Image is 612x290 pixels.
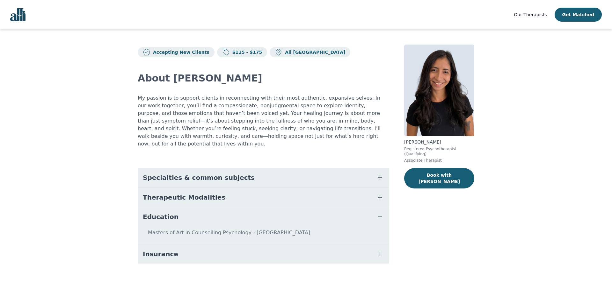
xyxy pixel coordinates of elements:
span: Therapeutic Modalities [143,193,225,202]
span: Specialties & common subjects [143,173,255,182]
span: Our Therapists [514,12,547,17]
span: Insurance [143,250,178,258]
button: Book with [PERSON_NAME] [404,168,474,188]
button: Therapeutic Modalities [138,188,389,207]
p: My passion is to support clients in reconnecting with their most authentic, expansive selves. In ... [138,94,389,148]
img: Natalia_Sarmiento [404,45,474,136]
a: Our Therapists [514,11,547,18]
button: Specialties & common subjects [138,168,389,187]
p: Registered Psychotherapist (Qualifying) [404,146,474,157]
button: Insurance [138,244,389,264]
p: Accepting New Clients [150,49,209,55]
button: Education [138,207,389,226]
button: Get Matched [555,8,602,22]
span: Education [143,212,178,221]
p: $115 - $175 [230,49,262,55]
p: [PERSON_NAME] [404,139,474,145]
p: All [GEOGRAPHIC_DATA] [282,49,345,55]
p: Masters of Art in Counselling Psychology - [GEOGRAPHIC_DATA] [140,229,386,242]
img: alli logo [10,8,25,21]
h2: About [PERSON_NAME] [138,73,389,84]
p: Associate Therapist [404,158,474,163]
